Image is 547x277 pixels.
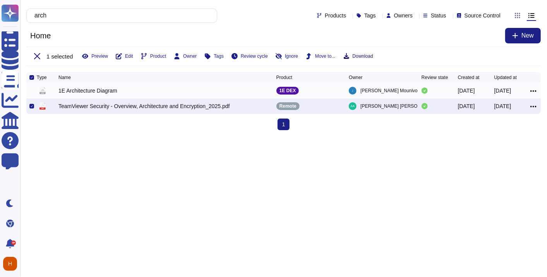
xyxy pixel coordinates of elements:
[91,54,108,58] span: Preview
[349,87,357,95] img: user
[280,88,296,93] p: 1E DEX
[58,87,117,95] div: 1E Architecture Diagram
[82,53,108,59] button: Preview
[353,54,373,58] span: Download
[306,53,336,59] button: Move to...
[31,9,209,22] input: Search by keywords
[325,13,346,18] span: Products
[280,104,297,108] p: Remote
[458,75,480,80] span: Created at
[521,33,534,39] span: New
[37,75,47,80] span: Type
[3,257,17,271] img: user
[343,53,373,59] button: Download
[116,53,133,59] button: Edit
[360,87,423,95] span: [PERSON_NAME] Mounivong
[26,30,55,41] span: Home
[422,75,448,80] span: Review state
[360,102,438,110] span: [PERSON_NAME] [PERSON_NAME]
[315,54,336,58] span: Move to...
[46,53,73,59] span: 1 selected
[458,102,475,110] div: [DATE]
[494,102,511,110] div: [DATE]
[431,13,446,18] span: Status
[394,13,413,18] span: Owners
[349,75,362,80] span: Owner
[276,53,298,59] button: Ignore
[278,119,290,130] span: 1
[174,53,197,59] button: Owner
[58,102,230,110] div: TeamViewer Security - Overview, Architecture and Encryption_2025.pdf
[150,54,166,58] span: Product
[364,13,376,18] span: Tags
[285,54,298,58] span: Ignore
[458,87,475,95] div: [DATE]
[494,87,511,95] div: [DATE]
[241,54,268,58] span: Review cycle
[2,255,22,272] button: user
[125,54,133,58] span: Edit
[183,54,197,58] span: Owner
[276,75,292,80] span: Product
[204,53,223,59] button: Tags
[11,241,16,245] div: 9+
[231,53,268,59] button: Review cycle
[349,102,357,110] img: user
[505,28,541,43] button: New
[58,75,71,80] span: Name
[465,13,501,18] span: Source Control
[214,54,223,58] span: Tags
[494,75,517,80] span: Updated at
[141,53,166,59] button: Product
